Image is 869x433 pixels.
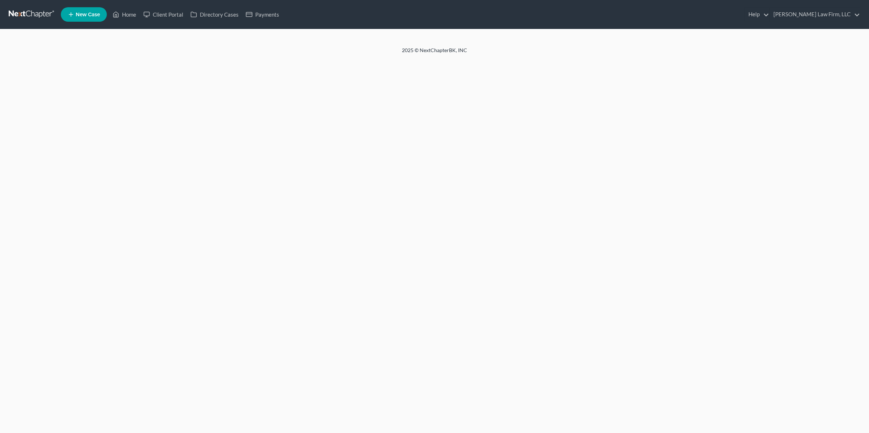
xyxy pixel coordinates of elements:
[228,47,641,60] div: 2025 © NextChapterBK, INC
[61,7,107,22] new-legal-case-button: New Case
[770,8,860,21] a: [PERSON_NAME] Law Firm, LLC
[745,8,769,21] a: Help
[109,8,140,21] a: Home
[140,8,187,21] a: Client Portal
[187,8,242,21] a: Directory Cases
[242,8,283,21] a: Payments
